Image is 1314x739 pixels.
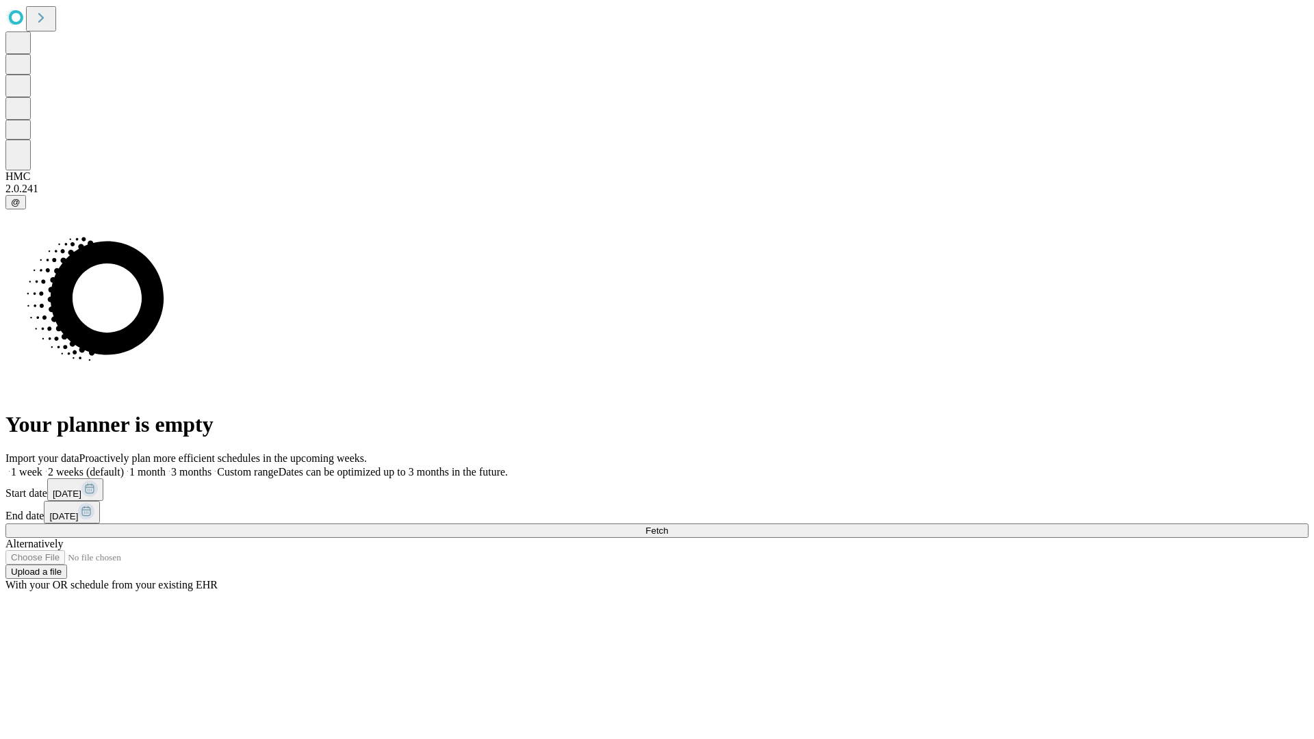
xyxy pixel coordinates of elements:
[5,579,218,591] span: With your OR schedule from your existing EHR
[171,466,211,478] span: 3 months
[47,478,103,501] button: [DATE]
[5,412,1309,437] h1: Your planner is empty
[79,452,367,464] span: Proactively plan more efficient schedules in the upcoming weeks.
[11,197,21,207] span: @
[49,511,78,521] span: [DATE]
[5,195,26,209] button: @
[645,526,668,536] span: Fetch
[5,501,1309,523] div: End date
[5,538,63,549] span: Alternatively
[11,466,42,478] span: 1 week
[48,466,124,478] span: 2 weeks (default)
[5,565,67,579] button: Upload a file
[5,170,1309,183] div: HMC
[44,501,100,523] button: [DATE]
[53,489,81,499] span: [DATE]
[279,466,508,478] span: Dates can be optimized up to 3 months in the future.
[217,466,278,478] span: Custom range
[5,452,79,464] span: Import your data
[5,478,1309,501] div: Start date
[5,183,1309,195] div: 2.0.241
[129,466,166,478] span: 1 month
[5,523,1309,538] button: Fetch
